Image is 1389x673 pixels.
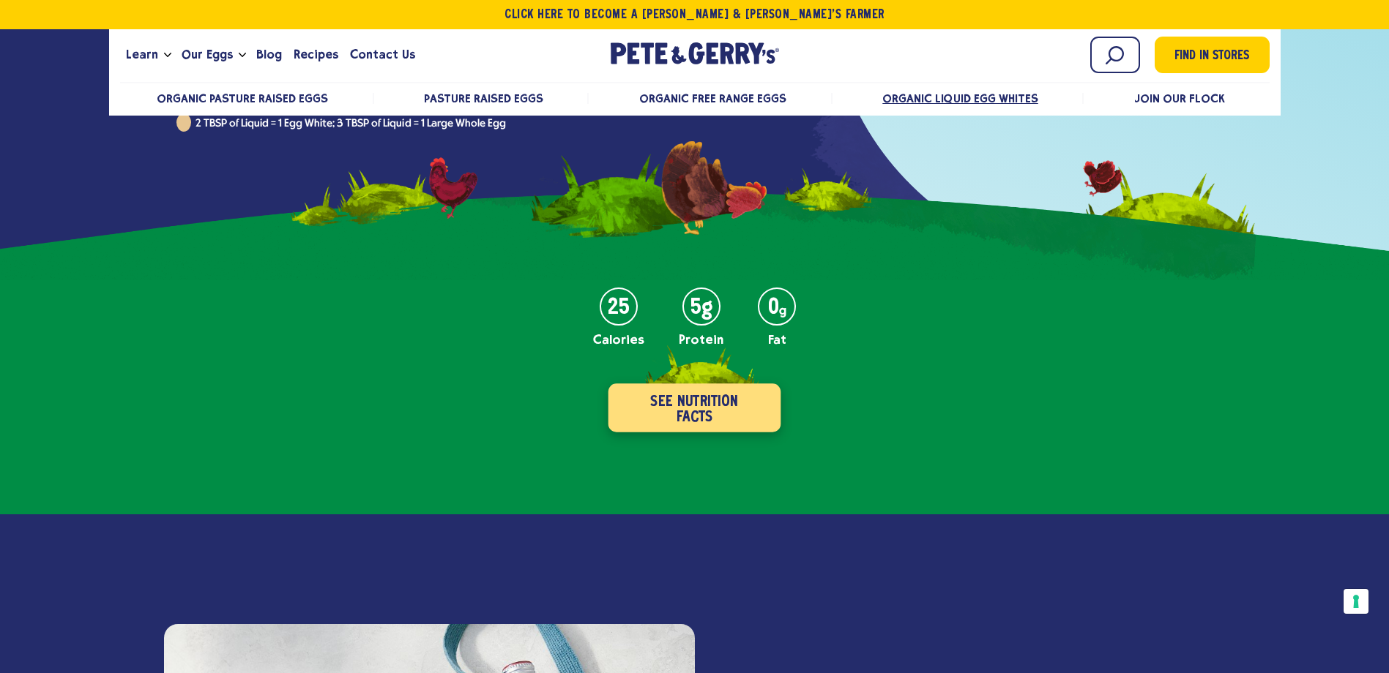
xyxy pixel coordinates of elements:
[608,301,630,315] strong: 25
[679,333,723,346] p: Protein
[608,383,781,432] button: See Nutrition Facts
[182,45,233,64] span: Our Eggs
[176,35,239,75] a: Our Eggs
[126,45,158,64] span: Learn
[1344,589,1368,614] button: Your consent preferences for tracking technologies
[344,35,421,75] a: Contact Us
[424,91,543,105] a: Pasture Raised Eggs
[1090,37,1140,73] input: Search
[779,304,786,317] em: g
[768,301,779,315] strong: 0
[350,45,415,64] span: Contact Us
[593,333,644,346] p: Calories
[882,91,1038,105] a: Organic Liquid Egg Whites
[758,333,796,346] p: Fat
[294,45,338,64] span: Recipes
[1174,47,1249,67] span: Find in Stores
[690,301,712,315] strong: 5g
[1134,91,1225,105] a: Join Our Flock
[256,45,282,64] span: Blog
[288,35,344,75] a: Recipes
[639,91,786,105] a: Organic Free Range Eggs
[239,53,246,58] button: Open the dropdown menu for Our Eggs
[195,119,506,129] span: 2 TBSP of Liquid = 1 Egg White; 3 TBSP of Liquid = 1 Large Whole Egg
[1155,37,1270,73] a: Find in Stores
[164,53,171,58] button: Open the dropdown menu for Learn
[120,35,164,75] a: Learn
[250,35,288,75] a: Blog
[157,91,329,105] a: Organic Pasture Raised Eggs
[120,82,1270,113] nav: desktop product menu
